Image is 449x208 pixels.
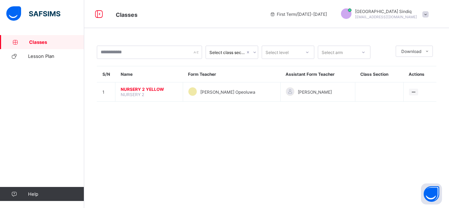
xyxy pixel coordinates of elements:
span: Lesson Plan [28,53,84,59]
button: Open asap [421,183,442,204]
th: Form Teacher [183,66,280,82]
span: session/term information [270,12,327,17]
th: Name [115,66,183,82]
img: safsims [6,6,60,21]
span: Classes [29,39,84,45]
span: Download [401,49,421,54]
span: NURSERY 2 YELLOW [121,87,177,92]
div: Select arm [322,46,343,59]
div: FlorenceSindiq [334,8,432,20]
th: Actions [403,66,436,82]
div: Select level [266,46,289,59]
span: [PERSON_NAME] Opeoluwa [200,89,255,95]
div: Select class section [209,50,245,55]
th: S/N [97,66,115,82]
th: Class Section [355,66,403,82]
span: NURSERY 2 [121,92,144,97]
span: Help [28,191,84,197]
span: Classes [116,11,138,18]
span: [PERSON_NAME] [298,89,332,95]
td: 1 [97,82,115,102]
span: [GEOGRAPHIC_DATA] Sindiq [355,9,417,14]
th: Assistant Form Teacher [280,66,355,82]
span: [EMAIL_ADDRESS][DOMAIN_NAME] [355,15,417,19]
